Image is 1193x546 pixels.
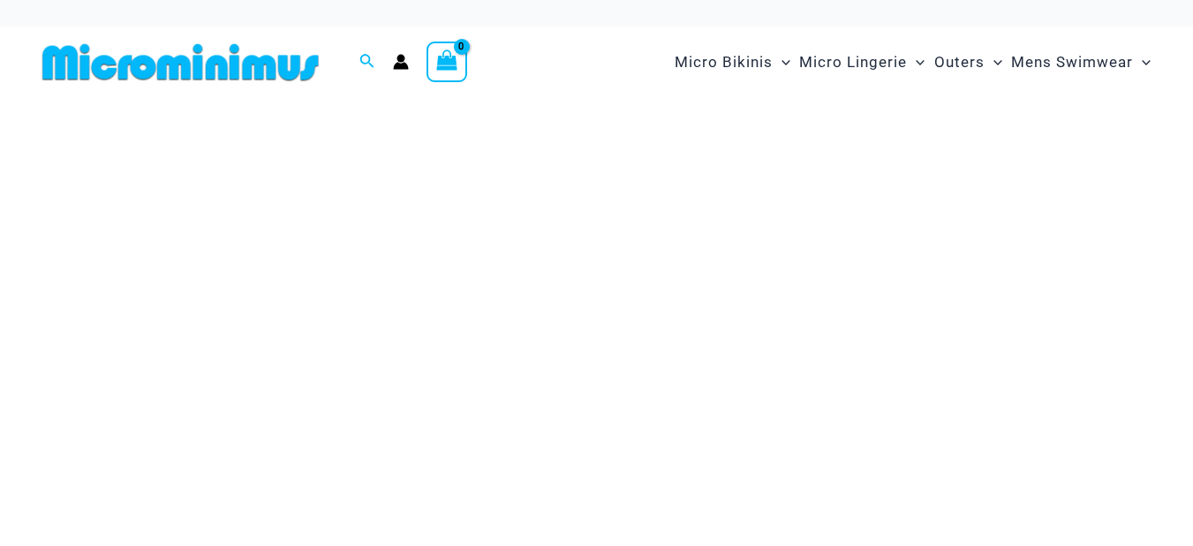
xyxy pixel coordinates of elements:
[934,40,985,85] span: Outers
[1011,40,1133,85] span: Mens Swimwear
[773,40,790,85] span: Menu Toggle
[1007,35,1155,89] a: Mens SwimwearMenu ToggleMenu Toggle
[670,35,795,89] a: Micro BikinisMenu ToggleMenu Toggle
[359,51,375,73] a: Search icon link
[795,35,929,89] a: Micro LingerieMenu ToggleMenu Toggle
[427,42,467,82] a: View Shopping Cart, empty
[668,33,1158,92] nav: Site Navigation
[907,40,925,85] span: Menu Toggle
[393,54,409,70] a: Account icon link
[985,40,1002,85] span: Menu Toggle
[675,40,773,85] span: Micro Bikinis
[930,35,1007,89] a: OutersMenu ToggleMenu Toggle
[799,40,907,85] span: Micro Lingerie
[35,42,326,82] img: MM SHOP LOGO FLAT
[1133,40,1151,85] span: Menu Toggle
